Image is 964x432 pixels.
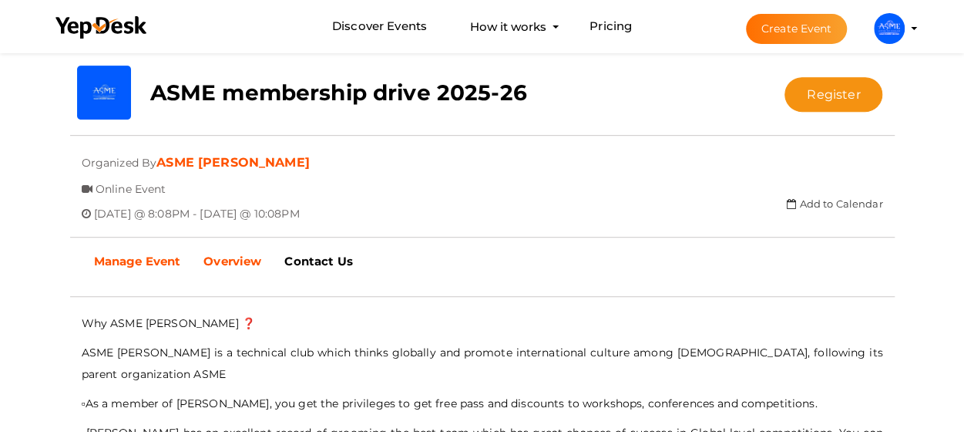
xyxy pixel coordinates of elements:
a: ASME [PERSON_NAME] [156,155,310,170]
a: Manage Event [82,242,193,281]
p: ▫As a member of [PERSON_NAME], you get the privileges to get free pass and discounts to workshops... [82,393,883,414]
a: Add to Calendar [786,197,882,210]
img: ACg8ocIznaYxAd1j8yGuuk7V8oyGTUXj0eGIu5KK6886ihuBZQ=s100 [874,13,905,44]
button: Create Event [746,14,848,44]
a: Pricing [589,12,632,41]
button: How it works [465,12,551,41]
b: ASME membership drive 2025-26 [150,79,527,106]
span: Online Event [96,170,166,196]
p: ASME [PERSON_NAME] is a technical club which thinks globally and promote international culture am... [82,342,883,385]
b: Overview [203,254,261,268]
span: Organized By [82,144,157,170]
button: Register [784,77,882,112]
a: Contact Us [273,242,364,281]
span: [DATE] @ 8:08PM - [DATE] @ 10:08PM [94,195,300,221]
a: Discover Events [332,12,427,41]
p: Why ASME [PERSON_NAME] ❓ [82,312,883,334]
b: Manage Event [94,254,181,268]
a: Overview [192,242,273,281]
b: Contact Us [284,254,352,268]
